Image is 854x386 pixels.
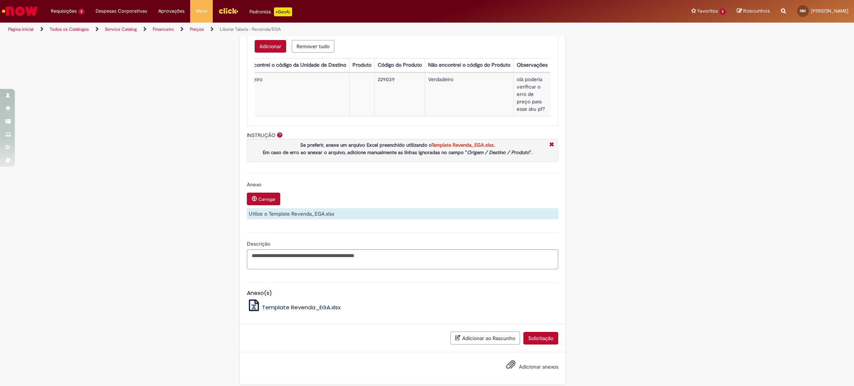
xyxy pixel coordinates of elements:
[504,358,517,375] button: Adicionar anexos
[190,26,204,32] a: Preços
[300,142,495,148] span: Se preferir, anexe um arquivo Excel preenchido utilizando o .
[811,8,848,14] span: [PERSON_NAME]
[274,7,292,16] p: +GenAi
[247,208,558,219] div: Utilize o Template Revenda_EGA.xlsx
[425,58,513,72] th: Não encontrei o código do Produto
[8,26,34,32] a: Página inicial
[431,142,494,148] span: Template Revenda_EGA.xlsx
[105,26,137,32] a: Service Catalog
[50,26,89,32] a: Todos os Catálogos
[247,240,272,247] span: Descrição
[247,290,558,296] h5: Anexo(s)
[218,5,238,16] img: click_logo_yellow_360x200.png
[247,193,280,205] button: Carregar anexo de Anexo
[374,73,425,116] td: 229039
[547,141,556,149] i: Fechar More information Por question_instrucao
[78,9,85,15] span: 3
[263,149,532,156] span: Em caso de erro ao anexar o arquivo, adicione manualmente as linhas ignoradas no campo " ".
[247,249,558,269] textarea: Descrição
[262,303,341,311] span: Template Revenda_EGA.xlsx
[292,40,334,53] button: Remove all rows for Origem / Destino / Produto
[275,132,284,138] span: Ajuda para INSTRUÇÃO
[153,26,174,32] a: Financeiro
[6,23,564,36] ul: Trilhas de página
[249,7,292,16] div: Padroniza
[51,7,77,15] span: Requisições
[698,7,718,15] span: Favoritos
[247,181,263,188] span: Anexo
[349,58,374,72] th: Produto
[425,73,513,116] td: Verdadeiro
[467,149,529,156] em: Origem / Destino / Produto
[800,9,806,13] span: NM
[743,7,770,14] span: Rascunhos
[234,73,349,116] td: Verdadeiro
[374,58,425,72] th: Código do Produto
[247,303,341,311] a: Template Revenda_EGA.xlsx
[450,332,520,345] button: Adicionar ao Rascunho
[1,4,39,19] img: ServiceNow
[258,196,275,202] small: Carregar
[737,8,770,15] a: Rascunhos
[719,9,726,15] span: 2
[196,7,207,15] span: More
[513,58,550,72] th: Observações
[96,7,147,15] span: Despesas Corporativas
[158,7,185,15] span: Aprovações
[220,26,281,32] a: Liberar Tabela - Revenda/EGA
[519,363,558,370] span: Adicionar anexos
[513,73,550,116] td: olá poderia verificar o erro de preço para esse sku pf?
[247,132,275,139] label: INSTRUÇÃO
[234,58,349,72] th: Não encontrei o código da Unidade de Destino
[523,332,558,345] button: Solicitação
[255,40,286,53] button: Add a row for Origem / Destino / Produto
